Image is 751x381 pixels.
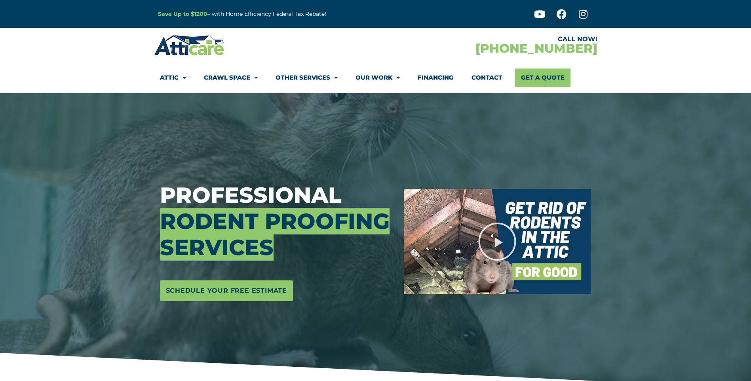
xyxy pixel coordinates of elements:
h3: Professional [160,182,392,261]
nav: Menu [160,69,591,87]
span: Rodent Proofing Services [160,208,390,261]
span: Schedule Your Free Estimate [166,284,287,297]
div: CALL NOW! [376,36,597,42]
a: Our Work [356,69,400,87]
a: Crawl Space [204,69,258,87]
a: Get A Quote [515,69,570,87]
a: Schedule Your Free Estimate [160,280,293,301]
div: Play Video [477,222,517,261]
a: Financing [418,69,454,87]
a: Contact [472,69,502,87]
p: – with Home Efficiency Federal Tax Rebate! [158,10,414,19]
a: Save Up to $1200 [158,10,207,17]
a: Attic [160,69,186,87]
a: Other Services [276,69,338,87]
